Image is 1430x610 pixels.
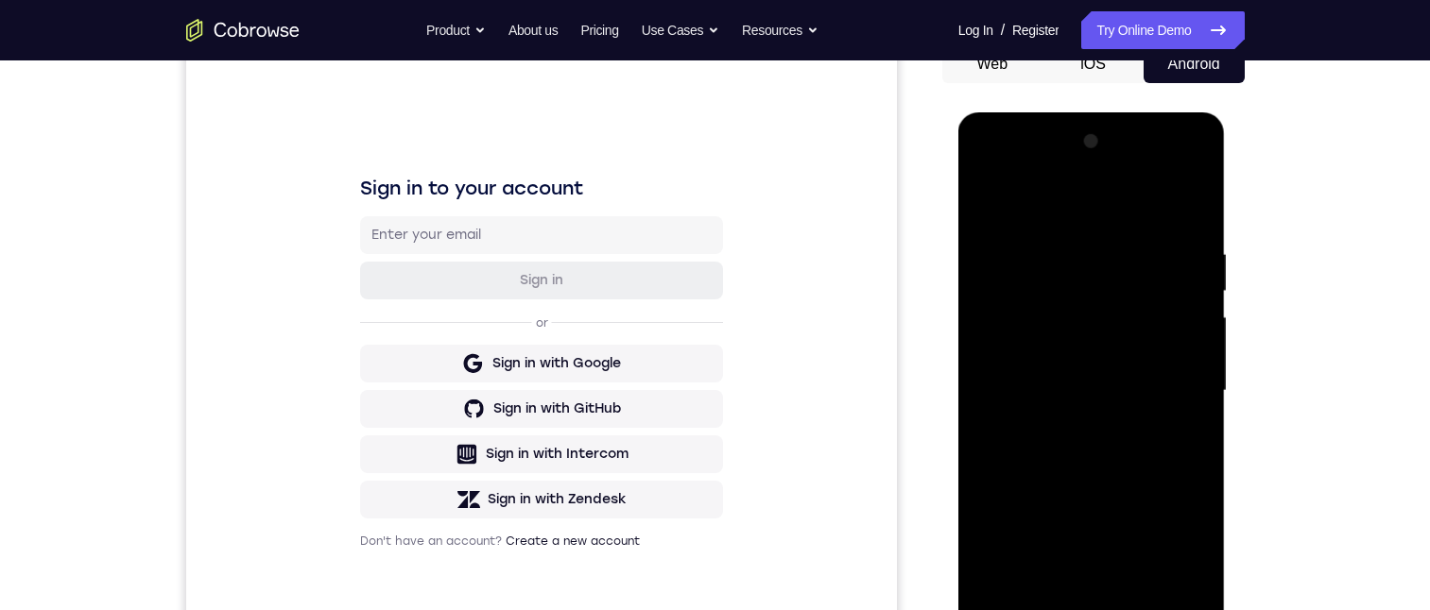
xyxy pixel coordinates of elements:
button: Sign in with GitHub [174,345,537,382]
button: Sign in with Intercom [174,390,537,428]
button: Android [1144,45,1245,83]
a: Try Online Demo [1081,11,1244,49]
div: Sign in with GitHub [307,354,435,373]
a: Log In [958,11,993,49]
p: or [346,270,366,285]
button: Resources [742,11,818,49]
a: Create a new account [319,489,454,502]
span: / [1001,19,1005,42]
a: Pricing [580,11,618,49]
div: Sign in with Intercom [300,399,442,418]
button: Product [426,11,486,49]
button: iOS [1042,45,1144,83]
button: Sign in with Google [174,299,537,337]
a: Go to the home page [186,19,300,42]
a: About us [508,11,558,49]
div: Sign in with Zendesk [302,445,440,464]
button: Sign in with Zendesk [174,435,537,473]
button: Web [942,45,1043,83]
p: Don't have an account? [174,488,537,503]
div: Sign in with Google [306,309,435,328]
button: Use Cases [642,11,719,49]
a: Register [1012,11,1059,49]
